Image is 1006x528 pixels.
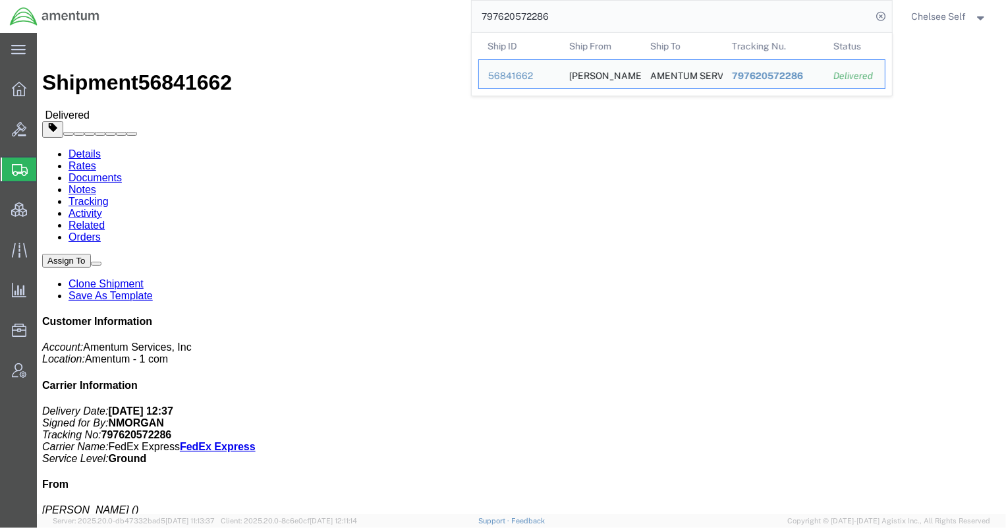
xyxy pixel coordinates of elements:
div: Delivered [833,69,876,83]
div: 56841662 [488,69,551,83]
th: Ship From [559,33,641,59]
span: [DATE] 11:13:37 [165,517,215,525]
button: Chelsee Self [911,9,988,24]
span: Client: 2025.20.0-8c6e0cf [221,517,357,525]
iframe: FS Legacy Container [37,33,1006,514]
span: Copyright © [DATE]-[DATE] Agistix Inc., All Rights Reserved [787,515,990,527]
div: AMENTUM SERVICES INC. [650,60,713,88]
img: logo [9,7,100,26]
a: Feedback [511,517,545,525]
th: Status [824,33,885,59]
span: 797620572286 [731,71,802,81]
span: Chelsee Self [912,9,966,24]
th: Ship To [641,33,723,59]
th: Ship ID [478,33,560,59]
input: Search for shipment number, reference number [472,1,872,32]
table: Search Results [478,33,892,96]
div: Paul Lieber [569,60,632,88]
span: Server: 2025.20.0-db47332bad5 [53,517,215,525]
th: Tracking Nu. [722,33,824,59]
a: Support [478,517,511,525]
span: [DATE] 12:11:14 [310,517,357,525]
div: 797620572286 [731,69,815,83]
